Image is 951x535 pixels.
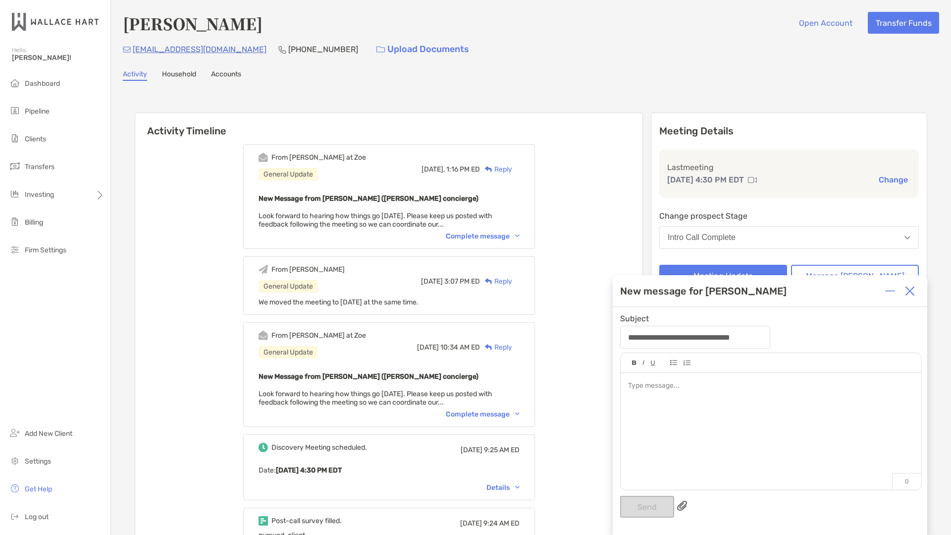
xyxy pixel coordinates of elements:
img: Editor control icon [632,360,636,365]
p: 0 [892,473,921,490]
div: From [PERSON_NAME] [271,265,345,274]
img: Event icon [259,443,268,452]
img: settings icon [9,455,21,467]
label: Subject [620,314,649,323]
span: Transfers [25,163,54,171]
img: Chevron icon [515,413,520,416]
a: Activity [123,70,147,81]
img: Editor control icon [683,360,690,366]
img: clients icon [9,132,21,144]
img: Event icon [259,265,268,274]
div: Intro Call Complete [668,233,736,242]
div: General Update [259,346,318,358]
div: Reply [480,276,512,287]
span: Look forward to hearing how things go [DATE]. Please keep us posted with feedback following the m... [259,212,492,229]
img: Event icon [259,516,268,526]
img: Zoe Logo [12,4,99,40]
span: 3:07 PM ED [444,277,480,286]
img: firm-settings icon [9,243,21,255]
span: Investing [25,190,54,199]
img: Phone Icon [278,46,286,54]
span: Pipeline [25,107,50,116]
b: New Message from [PERSON_NAME] ([PERSON_NAME] concierge) [259,372,478,381]
img: Event icon [259,153,268,162]
img: Chevron icon [515,486,520,489]
p: [EMAIL_ADDRESS][DOMAIN_NAME] [133,43,266,56]
p: [PHONE_NUMBER] [288,43,358,56]
p: Change prospect Stage [659,210,919,222]
div: Reply [480,164,512,175]
img: paperclip attachments [677,501,687,511]
div: Details [486,483,520,492]
h4: [PERSON_NAME] [123,12,263,35]
span: Settings [25,457,51,466]
div: New message for [PERSON_NAME] [620,285,787,297]
img: Reply icon [485,166,492,173]
div: From [PERSON_NAME] at Zoe [271,331,366,340]
span: Dashboard [25,79,60,88]
img: Editor control icon [650,360,655,366]
span: [DATE] [421,277,443,286]
div: Post-call survey filled. [271,517,342,525]
p: [DATE] 4:30 PM EDT [667,174,744,186]
img: Close [905,286,915,296]
span: Clients [25,135,46,143]
p: Date : [259,464,520,476]
span: [DATE] [461,446,482,454]
img: Open dropdown arrow [904,236,910,239]
span: Log out [25,513,49,521]
span: [DATE] [417,343,439,352]
a: Upload Documents [370,39,475,60]
div: General Update [259,280,318,293]
div: From [PERSON_NAME] at Zoe [271,153,366,162]
img: billing icon [9,216,21,228]
span: 10:34 AM ED [440,343,480,352]
a: Accounts [211,70,241,81]
img: Expand or collapse [885,286,895,296]
div: Complete message [446,232,520,240]
h6: Activity Timeline [135,113,642,137]
span: 9:24 AM ED [483,519,520,528]
img: Event icon [259,331,268,340]
div: Reply [480,342,512,353]
div: General Update [259,168,318,180]
b: New Message from [PERSON_NAME] ([PERSON_NAME] concierge) [259,194,478,203]
img: dashboard icon [9,77,21,89]
p: Meeting Details [659,125,919,137]
img: Email Icon [123,47,131,53]
img: investing icon [9,188,21,200]
span: [DATE] [460,519,482,528]
b: [DATE] 4:30 PM EDT [276,466,342,475]
img: Editor control icon [670,360,677,365]
img: pipeline icon [9,105,21,117]
img: logout icon [9,510,21,522]
img: Reply icon [485,344,492,351]
div: Discovery Meeting scheduled. [271,443,367,452]
button: Transfer Funds [868,12,939,34]
span: Billing [25,218,43,227]
a: Household [162,70,196,81]
span: Look forward to hearing how things go [DATE]. Please keep us posted with feedback following the m... [259,390,492,407]
button: Intro Call Complete [659,226,919,249]
p: Last meeting [667,161,911,174]
span: 9:25 AM ED [484,446,520,454]
button: Message [PERSON_NAME] [791,265,919,287]
button: Open Account [791,12,860,34]
img: transfers icon [9,160,21,172]
span: Add New Client [25,429,72,438]
img: communication type [748,176,757,184]
span: [PERSON_NAME]! [12,54,105,62]
img: get-help icon [9,482,21,494]
span: Get Help [25,485,52,493]
button: Change [876,175,911,185]
img: Editor control icon [642,360,644,365]
button: Meeting Update [659,265,787,287]
span: Firm Settings [25,246,66,254]
div: Complete message [446,410,520,418]
span: 1:16 PM ED [446,165,480,174]
span: [DATE], [422,165,445,174]
img: Reply icon [485,278,492,285]
span: We moved the meeting to [DATE] at the same time. [259,298,419,306]
img: add_new_client icon [9,427,21,439]
img: button icon [376,46,385,53]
